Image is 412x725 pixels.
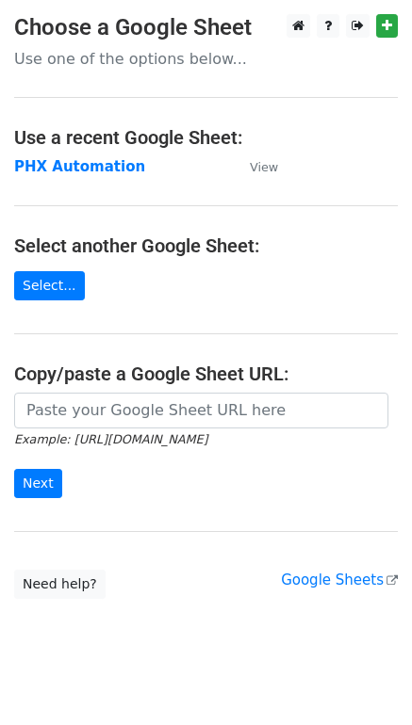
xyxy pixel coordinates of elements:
a: PHX Automation [14,158,145,175]
h4: Copy/paste a Google Sheet URL: [14,362,398,385]
small: Example: [URL][DOMAIN_NAME] [14,432,207,446]
h3: Choose a Google Sheet [14,14,398,41]
a: Google Sheets [281,572,398,588]
small: View [250,160,278,174]
a: Need help? [14,570,106,599]
input: Next [14,469,62,498]
input: Paste your Google Sheet URL here [14,393,388,428]
h4: Select another Google Sheet: [14,234,398,257]
h4: Use a recent Google Sheet: [14,126,398,149]
a: Select... [14,271,85,300]
a: View [231,158,278,175]
p: Use one of the options below... [14,49,398,69]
